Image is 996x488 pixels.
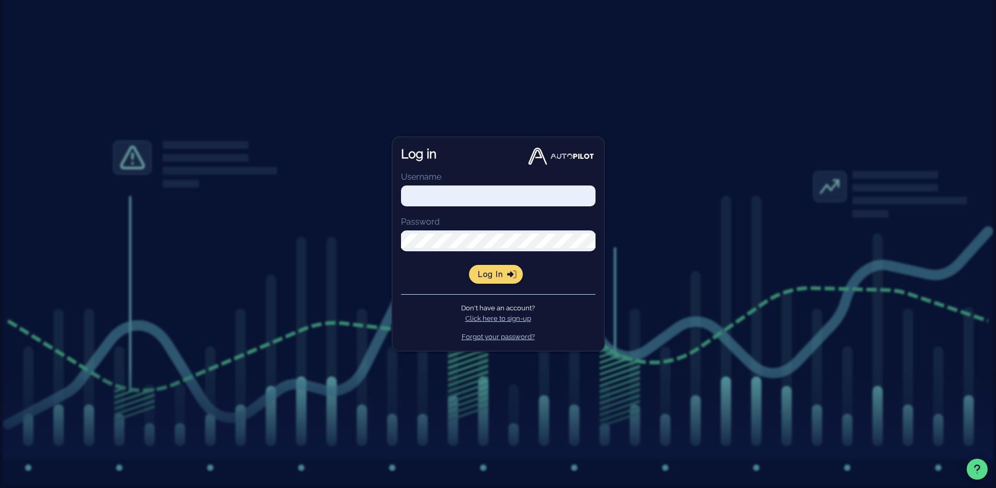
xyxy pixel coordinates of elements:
[462,333,535,341] a: Forgot your password?
[465,315,531,322] a: Click here to sign-up
[401,217,440,227] label: Password
[401,146,437,162] h1: Log in
[401,303,596,323] p: Don't have an account?
[526,146,595,167] img: Autopilot
[401,172,441,182] label: Username
[477,270,514,279] span: Log in
[469,265,523,284] button: Log in
[967,459,988,480] button: Support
